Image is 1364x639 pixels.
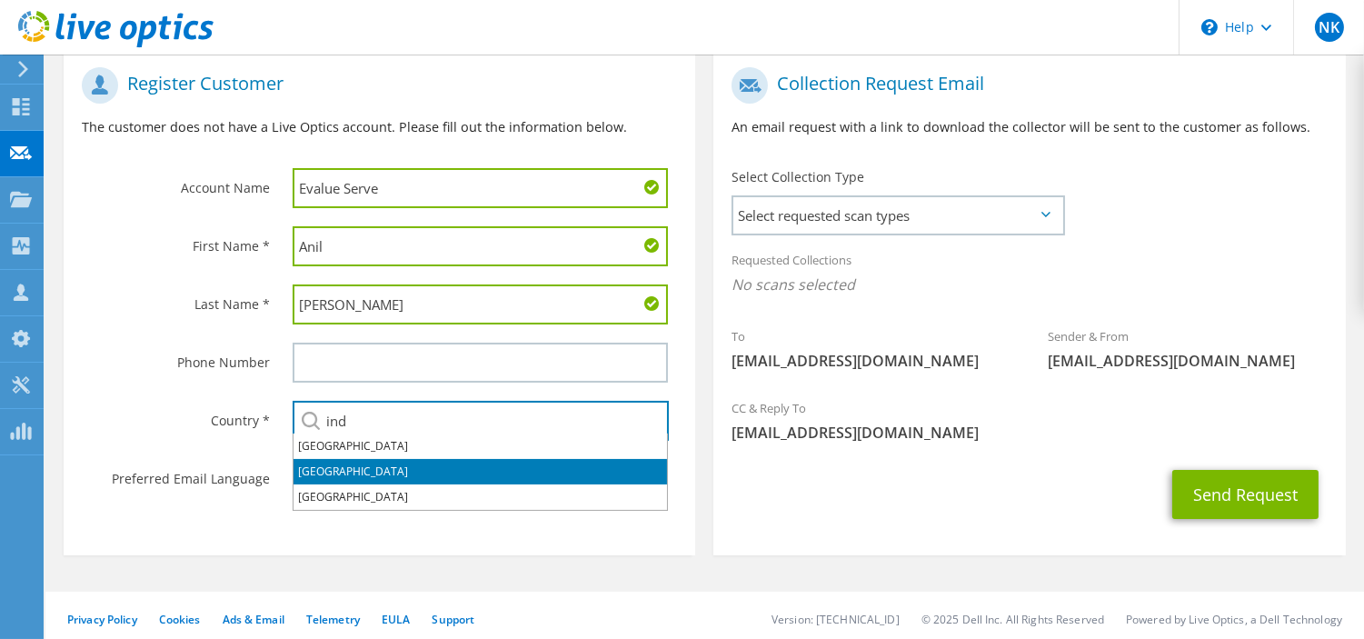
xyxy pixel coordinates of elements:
[713,389,1345,452] div: CC & Reply To
[159,612,201,627] a: Cookies
[306,612,360,627] a: Telemetry
[772,612,900,627] li: Version: [TECHNICAL_ID]
[67,612,137,627] a: Privacy Policy
[921,612,1104,627] li: © 2025 Dell Inc. All Rights Reserved
[82,168,270,197] label: Account Name
[733,197,1062,234] span: Select requested scan types
[732,168,864,186] label: Select Collection Type
[82,67,668,104] h1: Register Customer
[1172,470,1319,519] button: Send Request
[1315,13,1344,42] span: NK
[713,241,1345,308] div: Requested Collections
[732,423,1327,443] span: [EMAIL_ADDRESS][DOMAIN_NAME]
[732,275,1327,295] span: No scans selected
[732,351,1011,371] span: [EMAIL_ADDRESS][DOMAIN_NAME]
[294,434,667,459] li: [GEOGRAPHIC_DATA]
[82,401,270,430] label: Country *
[1126,612,1342,627] li: Powered by Live Optics, a Dell Technology
[1048,351,1328,371] span: [EMAIL_ADDRESS][DOMAIN_NAME]
[294,459,667,484] li: [GEOGRAPHIC_DATA]
[1030,317,1346,380] div: Sender & From
[82,459,270,488] label: Preferred Email Language
[82,343,270,372] label: Phone Number
[732,117,1327,137] p: An email request with a link to download the collector will be sent to the customer as follows.
[82,285,270,314] label: Last Name *
[732,67,1318,104] h1: Collection Request Email
[223,612,284,627] a: Ads & Email
[82,117,677,137] p: The customer does not have a Live Optics account. Please fill out the information below.
[1201,19,1218,35] svg: \n
[382,612,410,627] a: EULA
[432,612,474,627] a: Support
[82,226,270,255] label: First Name *
[294,484,667,510] li: [GEOGRAPHIC_DATA]
[713,317,1030,380] div: To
